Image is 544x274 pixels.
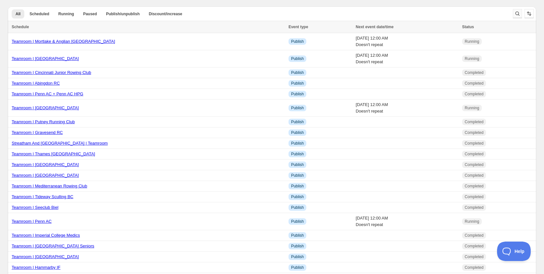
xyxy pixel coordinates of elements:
a: Teamroom | [GEOGRAPHIC_DATA] [12,254,79,259]
span: Publish [291,151,304,157]
span: Completed [465,254,483,259]
span: Completed [465,119,483,125]
span: Running [465,56,479,61]
span: Publish [291,173,304,178]
span: Running [465,39,479,44]
span: Completed [465,265,483,270]
span: Completed [465,184,483,189]
span: Completed [465,194,483,199]
a: Teamroom | Mediterranean Rowing Club [12,184,87,188]
a: Teamroom | [GEOGRAPHIC_DATA] [12,162,79,167]
a: Teamroom | [GEOGRAPHIC_DATA] [12,173,79,178]
a: Teamroom | [GEOGRAPHIC_DATA] [12,105,79,110]
span: Publish [291,81,304,86]
span: Event type [289,25,308,29]
span: Publish [291,141,304,146]
a: Teamroom | Abingdon RC [12,81,60,86]
span: Publish [291,162,304,167]
a: Teamroom | Tideway Sculling BC [12,194,74,199]
span: Scheduled [29,11,49,17]
a: Teamroom | Thames [GEOGRAPHIC_DATA] [12,151,95,156]
span: Publish/unpublish [106,11,140,17]
span: Running [465,219,479,224]
span: Publish [291,184,304,189]
span: Publish [291,265,304,270]
a: Teamroom | Mortlake & Anglian [GEOGRAPHIC_DATA] [12,39,115,44]
span: Publish [291,39,304,44]
span: Publish [291,105,304,111]
a: Teamroom | Imperial College Medics [12,233,80,238]
span: Publish [291,205,304,210]
a: Teamroom | [GEOGRAPHIC_DATA] [12,56,79,61]
span: Running [58,11,74,17]
iframe: Toggle Customer Support [497,242,531,261]
a: Teamroom | Penn AC + Penn AC HPG [12,91,83,96]
span: Publish [291,70,304,75]
td: [DATE] 12:00 AM Doesn't repeat [354,50,460,67]
a: Teamroom | Gravesend RC [12,130,63,135]
span: Publish [291,219,304,224]
span: Completed [465,173,483,178]
a: Teamroom | [GEOGRAPHIC_DATA] Seniors [12,244,94,248]
span: Running [465,105,479,111]
span: Completed [465,244,483,249]
span: Publish [291,56,304,61]
span: Discount/increase [149,11,182,17]
span: Status [462,25,474,29]
span: Completed [465,81,483,86]
td: [DATE] 12:00 AM Doesn't repeat [354,33,460,50]
td: [DATE] 12:00 AM Doesn't repeat [354,213,460,230]
a: Teamroom | Seeclub Biel [12,205,58,210]
a: Teamroom | Cincinnati Junior Rowing Club [12,70,91,75]
a: Teamroom | Hammarby IF [12,265,61,270]
span: Completed [465,233,483,238]
span: Schedule [12,25,29,29]
span: Publish [291,119,304,125]
span: Publish [291,233,304,238]
span: Publish [291,91,304,97]
span: Completed [465,151,483,157]
span: Completed [465,162,483,167]
a: Streatham And [GEOGRAPHIC_DATA] | Teamroom [12,141,108,146]
span: Completed [465,205,483,210]
span: Publish [291,194,304,199]
span: Publish [291,254,304,259]
span: Paused [83,11,97,17]
span: Completed [465,91,483,97]
span: Publish [291,130,304,135]
span: All [16,11,20,17]
span: Next event date/time [356,25,394,29]
span: Completed [465,141,483,146]
a: Teamroom | Penn AC [12,219,51,224]
td: [DATE] 12:00 AM Doesn't repeat [354,100,460,117]
a: Teamroom | Putney Running Club [12,119,75,124]
button: Sort the results [525,9,534,18]
span: Publish [291,244,304,249]
button: Search and filter results [513,9,522,18]
span: Completed [465,130,483,135]
span: Completed [465,70,483,75]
